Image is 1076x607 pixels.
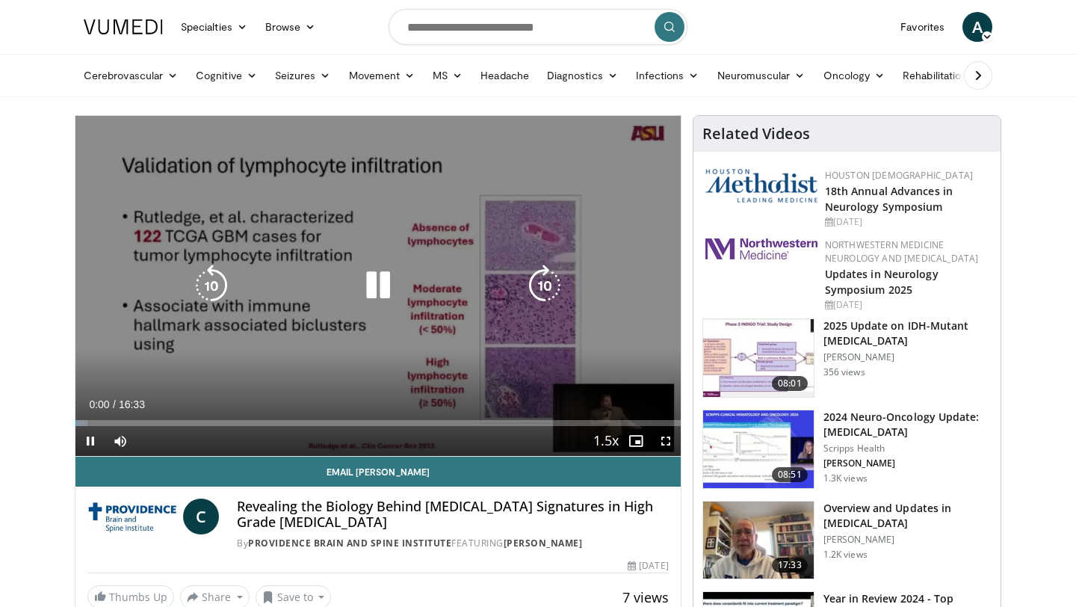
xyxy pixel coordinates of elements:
span: 7 views [622,588,669,606]
img: Providence Brain and Spine Institute [87,499,177,534]
a: Movement [340,61,424,90]
a: Northwestern Medicine Neurology and [MEDICAL_DATA] [825,238,979,265]
p: [PERSON_NAME] [823,534,992,546]
h3: Overview and Updates in [MEDICAL_DATA] [823,501,992,531]
img: 72e72d19-955d-4a41-92fd-6e211e0ff430.150x105_q85_crop-smart_upscale.jpg [703,319,814,397]
div: [DATE] [628,559,668,573]
a: Cerebrovascular [75,61,187,90]
a: Cognitive [187,61,266,90]
h4: Revealing the Biology Behind [MEDICAL_DATA] Signatures in High Grade [MEDICAL_DATA] [237,499,669,531]
p: [PERSON_NAME] [823,351,992,363]
span: 16:33 [119,398,145,410]
a: Oncology [814,61,894,90]
span: / [113,398,116,410]
a: Headache [471,61,538,90]
input: Search topics, interventions [389,9,687,45]
a: Houston [DEMOGRAPHIC_DATA] [825,169,973,182]
p: [PERSON_NAME] [823,457,992,469]
h3: 2025 Update on IDH-Mutant [MEDICAL_DATA] [823,318,992,348]
img: 76152ebe-50ce-42d4-936c-d5553b9ada45.150x105_q85_crop-smart_upscale.jpg [703,410,814,488]
a: [PERSON_NAME] [504,537,583,549]
button: Playback Rate [591,426,621,456]
a: MS [424,61,471,90]
a: Email [PERSON_NAME] [75,457,681,487]
a: Neuromuscular [708,61,814,90]
a: 18th Annual Advances in Neurology Symposium [825,184,953,214]
img: 4b6b382c-cba1-4038-ad40-dc1b999b29e8.150x105_q85_crop-smart_upscale.jpg [703,502,814,579]
p: Scripps Health [823,443,992,455]
div: By FEATURING [237,537,669,550]
a: Browse [256,12,325,42]
a: Providence Brain and Spine Institute [248,537,451,549]
a: Diagnostics [538,61,627,90]
h4: Related Videos [702,125,810,143]
span: 08:01 [772,376,808,391]
video-js: Video Player [75,116,681,457]
span: 17:33 [772,558,808,573]
h3: 2024 Neuro-Oncology Update: [MEDICAL_DATA] [823,410,992,440]
a: 08:01 2025 Update on IDH-Mutant [MEDICAL_DATA] [PERSON_NAME] 356 views [702,318,992,398]
div: [DATE] [825,298,989,312]
a: Infections [627,61,708,90]
p: 1.3K views [823,472,868,484]
span: 08:51 [772,467,808,482]
img: 5e4488cc-e109-4a4e-9fd9-73bb9237ee91.png.150x105_q85_autocrop_double_scale_upscale_version-0.2.png [705,169,817,203]
a: 08:51 2024 Neuro-Oncology Update: [MEDICAL_DATA] Scripps Health [PERSON_NAME] 1.3K views [702,410,992,489]
button: Enable picture-in-picture mode [621,426,651,456]
div: [DATE] [825,215,989,229]
button: Mute [105,426,135,456]
p: 356 views [823,366,865,378]
img: 2a462fb6-9365-492a-ac79-3166a6f924d8.png.150x105_q85_autocrop_double_scale_upscale_version-0.2.jpg [705,238,817,259]
img: VuMedi Logo [84,19,163,34]
p: 1.2K views [823,549,868,561]
span: 0:00 [89,398,109,410]
div: Progress Bar [75,420,681,426]
a: Specialties [172,12,256,42]
a: A [962,12,992,42]
button: Pause [75,426,105,456]
a: C [183,499,219,534]
a: Favorites [891,12,953,42]
a: Seizures [266,61,340,90]
a: Updates in Neurology Symposium 2025 [825,267,939,297]
button: Fullscreen [651,426,681,456]
a: 17:33 Overview and Updates in [MEDICAL_DATA] [PERSON_NAME] 1.2K views [702,501,992,580]
a: Rehabilitation [894,61,976,90]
